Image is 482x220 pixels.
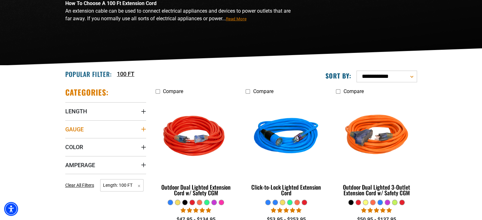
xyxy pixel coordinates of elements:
[246,184,326,196] div: Click-to-Lock Lighted Extension Cord
[156,97,236,199] a: Red Outdoor Dual Lighted Extension Cord w/ Safety CGM
[336,97,417,199] a: orange Outdoor Dual Lighted 3-Outlet Extension Cord w/ Safety CGM
[325,72,351,80] label: Sort by:
[65,87,109,97] h2: Categories:
[65,126,84,133] span: Gauge
[156,101,236,173] img: Red
[361,207,392,213] span: 4.80 stars
[343,88,363,94] span: Compare
[65,120,146,138] summary: Gauge
[100,179,144,192] span: Length: 100 FT
[65,183,94,188] span: Clear All Filters
[100,182,144,188] a: Length: 100 FT
[65,182,97,189] a: Clear All Filters
[65,156,146,174] summary: Amperage
[253,88,273,94] span: Compare
[4,202,18,216] div: Accessibility Menu
[337,101,416,173] img: orange
[336,184,417,196] div: Outdoor Dual Lighted 3-Outlet Extension Cord w/ Safety CGM
[65,102,146,120] summary: Length
[65,138,146,156] summary: Color
[246,101,326,173] img: blue
[65,70,112,78] h2: Popular Filter:
[156,184,236,196] div: Outdoor Dual Lighted Extension Cord w/ Safety CGM
[271,207,301,213] span: 4.87 stars
[226,16,247,21] span: Read More
[117,70,134,78] a: 100 FT
[65,108,87,115] span: Length
[246,97,326,199] a: blue Click-to-Lock Lighted Extension Cord
[65,0,157,6] strong: How To Choose A 100 Ft Extension Cord
[65,161,95,169] span: Amperage
[65,143,83,151] span: Color
[65,7,297,22] p: An extension cable can be used to connect electrical appliances and devices to power outlets that...
[163,88,183,94] span: Compare
[181,207,211,213] span: 4.81 stars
